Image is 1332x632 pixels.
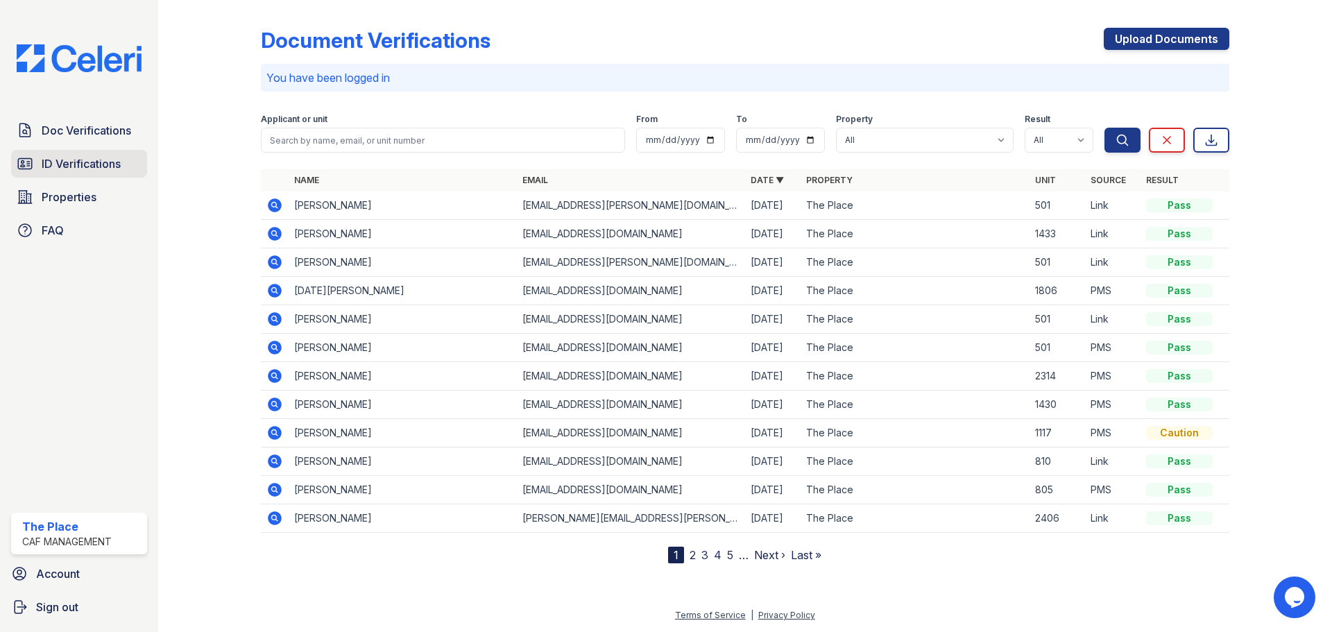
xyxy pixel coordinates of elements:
div: Pass [1146,227,1213,241]
td: [PERSON_NAME] [289,476,517,504]
td: The Place [801,248,1029,277]
td: The Place [801,391,1029,419]
a: Name [294,175,319,185]
td: 501 [1030,334,1085,362]
label: From [636,114,658,125]
a: Unit [1035,175,1056,185]
span: Doc Verifications [42,122,131,139]
td: Link [1085,447,1141,476]
td: [PERSON_NAME] [289,447,517,476]
td: PMS [1085,334,1141,362]
td: [EMAIL_ADDRESS][PERSON_NAME][DOMAIN_NAME] [517,248,745,277]
a: Date ▼ [751,175,784,185]
div: | [751,610,753,620]
td: 1433 [1030,220,1085,248]
div: Pass [1146,198,1213,212]
td: PMS [1085,391,1141,419]
img: CE_Logo_Blue-a8612792a0a2168367f1c8372b55b34899dd931a85d93a1a3d3e32e68fde9ad4.png [6,44,153,72]
td: [DATE] [745,334,801,362]
td: [PERSON_NAME] [289,504,517,533]
a: Last » [791,548,821,562]
a: Properties [11,183,147,211]
div: Pass [1146,284,1213,298]
a: Upload Documents [1104,28,1229,50]
div: CAF Management [22,535,112,549]
td: [DATE] [745,220,801,248]
td: The Place [801,305,1029,334]
div: Document Verifications [261,28,490,53]
td: [PERSON_NAME] [289,191,517,220]
td: The Place [801,362,1029,391]
td: [EMAIL_ADDRESS][DOMAIN_NAME] [517,447,745,476]
td: The Place [801,191,1029,220]
td: PMS [1085,476,1141,504]
td: [EMAIL_ADDRESS][PERSON_NAME][DOMAIN_NAME] [517,191,745,220]
td: 2406 [1030,504,1085,533]
td: [PERSON_NAME] [289,419,517,447]
td: [PERSON_NAME] [289,305,517,334]
label: To [736,114,747,125]
td: The Place [801,334,1029,362]
td: 810 [1030,447,1085,476]
a: Sign out [6,593,153,621]
td: [DATE] [745,191,801,220]
td: [DATE] [745,447,801,476]
a: Result [1146,175,1179,185]
p: You have been logged in [266,69,1224,86]
a: Terms of Service [675,610,746,620]
td: Link [1085,248,1141,277]
label: Applicant or unit [261,114,327,125]
td: [EMAIL_ADDRESS][DOMAIN_NAME] [517,476,745,504]
label: Property [836,114,873,125]
td: [DATE] [745,248,801,277]
span: Properties [42,189,96,205]
a: Source [1091,175,1126,185]
td: Link [1085,305,1141,334]
td: The Place [801,476,1029,504]
td: [PERSON_NAME] [289,220,517,248]
a: 4 [714,548,721,562]
td: [DATE] [745,277,801,305]
a: 5 [727,548,733,562]
td: The Place [801,277,1029,305]
a: 3 [701,548,708,562]
div: Pass [1146,341,1213,355]
a: Doc Verifications [11,117,147,144]
td: [EMAIL_ADDRESS][DOMAIN_NAME] [517,362,745,391]
a: Next › [754,548,785,562]
td: PMS [1085,277,1141,305]
td: Link [1085,220,1141,248]
div: 1 [668,547,684,563]
td: [PERSON_NAME] [289,334,517,362]
td: [DATE] [745,362,801,391]
td: [EMAIL_ADDRESS][DOMAIN_NAME] [517,220,745,248]
td: 805 [1030,476,1085,504]
td: [EMAIL_ADDRESS][DOMAIN_NAME] [517,277,745,305]
div: Pass [1146,454,1213,468]
a: Privacy Policy [758,610,815,620]
td: PMS [1085,419,1141,447]
td: The Place [801,504,1029,533]
td: 1117 [1030,419,1085,447]
td: [PERSON_NAME] [289,362,517,391]
td: [DATE] [745,504,801,533]
td: [DATE][PERSON_NAME] [289,277,517,305]
a: Property [806,175,853,185]
td: PMS [1085,362,1141,391]
td: [DATE] [745,305,801,334]
a: ID Verifications [11,150,147,178]
td: The Place [801,447,1029,476]
td: 501 [1030,248,1085,277]
a: Email [522,175,548,185]
td: 2314 [1030,362,1085,391]
a: FAQ [11,216,147,244]
td: [EMAIL_ADDRESS][DOMAIN_NAME] [517,305,745,334]
a: Account [6,560,153,588]
div: Pass [1146,483,1213,497]
span: … [739,547,749,563]
div: Pass [1146,511,1213,525]
iframe: chat widget [1274,577,1318,618]
div: The Place [22,518,112,535]
div: Pass [1146,398,1213,411]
